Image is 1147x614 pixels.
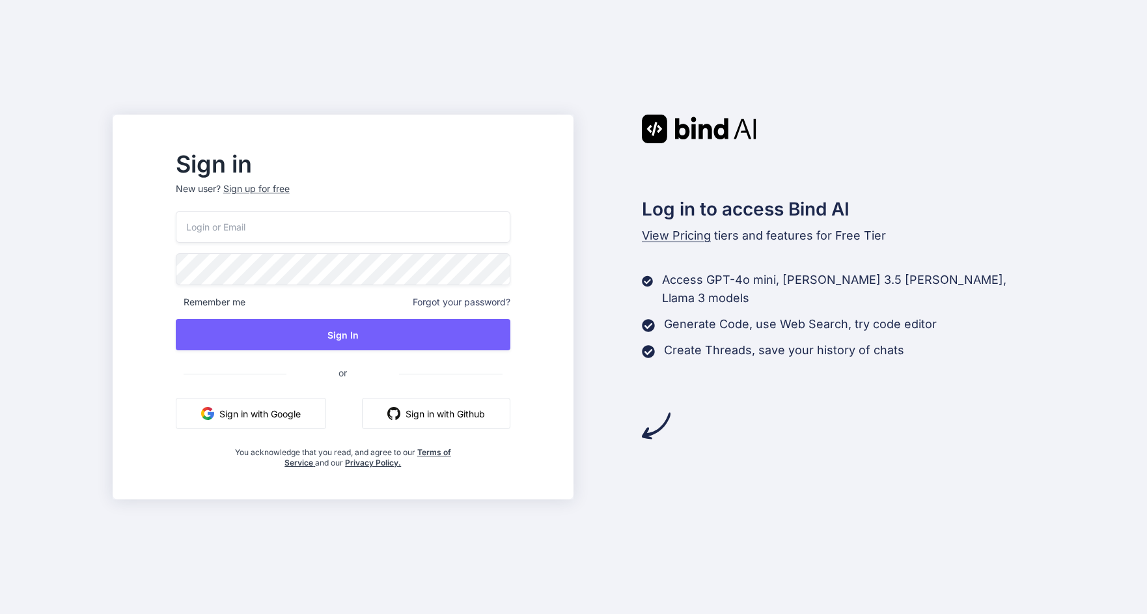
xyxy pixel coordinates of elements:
p: Access GPT-4o mini, [PERSON_NAME] 3.5 [PERSON_NAME], Llama 3 models [662,271,1034,307]
a: Privacy Policy. [345,458,401,467]
p: Generate Code, use Web Search, try code editor [664,315,937,333]
button: Sign In [176,319,510,350]
div: Sign up for free [223,182,290,195]
div: You acknowledge that you read, and agree to our and our [231,440,454,468]
img: github [387,407,400,420]
p: Create Threads, save your history of chats [664,341,904,359]
button: Sign in with Google [176,398,326,429]
a: Terms of Service [284,447,451,467]
h2: Sign in [176,154,510,174]
input: Login or Email [176,211,510,243]
p: tiers and features for Free Tier [642,227,1035,245]
p: New user? [176,182,510,211]
span: Remember me [176,296,245,309]
button: Sign in with Github [362,398,510,429]
img: google [201,407,214,420]
h2: Log in to access Bind AI [642,195,1035,223]
span: Forgot your password? [413,296,510,309]
img: arrow [642,412,670,440]
span: View Pricing [642,229,711,242]
span: or [286,357,399,389]
img: Bind AI logo [642,115,756,143]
